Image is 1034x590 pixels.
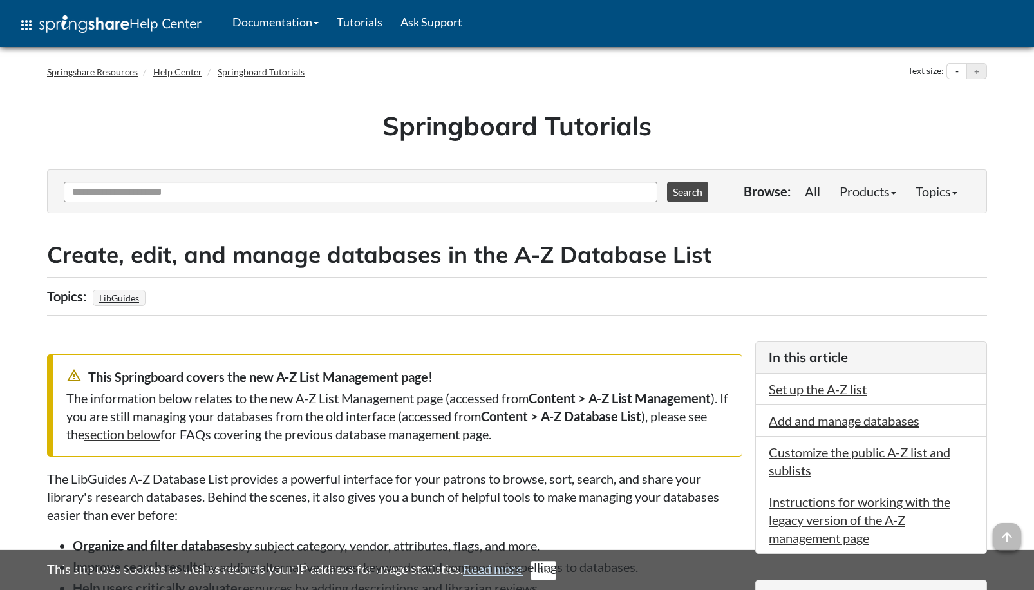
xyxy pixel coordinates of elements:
img: Springshare [39,15,129,33]
span: Help Center [129,15,202,32]
a: Products [830,178,906,204]
li: by adding alternative names, keywords, and common misspellings to databases. [73,558,742,576]
a: section below [84,426,160,442]
a: Help Center [153,66,202,77]
div: Text size: [905,63,946,80]
a: apps Help Center [10,6,211,44]
div: The information below relates to the new A-Z List Management page (accessed from ). If you are st... [66,389,729,443]
a: Instructions for working with the legacy version of the A-Z management page [769,494,950,546]
div: Topics: [47,284,89,309]
strong: Content > A-Z List Management [529,390,711,406]
a: LibGuides [97,289,141,307]
h1: Springboard Tutorials [57,108,977,144]
a: Documentation [223,6,328,38]
button: Decrease text size [947,64,966,79]
a: Springboard Tutorials [218,66,305,77]
li: by subject category, vendor, attributes, flags, and more. [73,537,742,555]
span: warning_amber [66,368,82,383]
h2: Create, edit, and manage databases in the A-Z Database List [47,239,987,271]
a: Ask Support [391,6,471,38]
strong: Improve search results [73,559,203,575]
a: All [795,178,830,204]
span: apps [19,17,34,33]
button: Increase text size [967,64,986,79]
div: This site uses cookies as well as records your IP address for usage statistics. [34,560,1000,580]
a: Customize the public A-Z list and sublists [769,444,950,478]
p: The LibGuides A-Z Database List provides a powerful interface for your patrons to browse, sort, s... [47,470,742,524]
a: Add and manage databases [769,413,919,428]
strong: Content > A-Z Database List [481,408,641,424]
strong: Organize and filter databases [73,538,238,553]
h3: In this article [769,348,973,366]
span: arrow_upward [993,523,1021,551]
button: Search [667,182,708,202]
a: Topics [906,178,967,204]
a: arrow_upward [993,524,1021,540]
a: Springshare Resources [47,66,138,77]
a: Set up the A-Z list [769,381,867,397]
p: Browse: [744,182,791,200]
div: This Springboard covers the new A-Z List Management page! [66,368,729,386]
a: Tutorials [328,6,391,38]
